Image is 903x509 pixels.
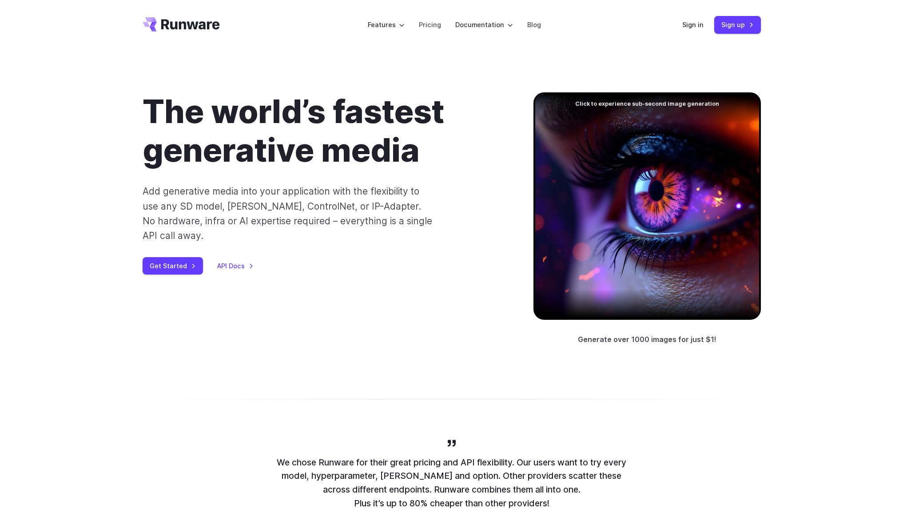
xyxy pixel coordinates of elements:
[143,17,220,32] a: Go to /
[143,257,203,274] a: Get Started
[527,20,541,30] a: Blog
[217,261,254,271] a: API Docs
[143,184,433,243] p: Add generative media into your application with the flexibility to use any SD model, [PERSON_NAME...
[578,334,716,346] p: Generate over 1000 images for just $1!
[368,20,405,30] label: Features
[455,20,513,30] label: Documentation
[714,16,761,33] a: Sign up
[419,20,441,30] a: Pricing
[143,92,505,170] h1: The world’s fastest generative media
[682,20,704,30] a: Sign in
